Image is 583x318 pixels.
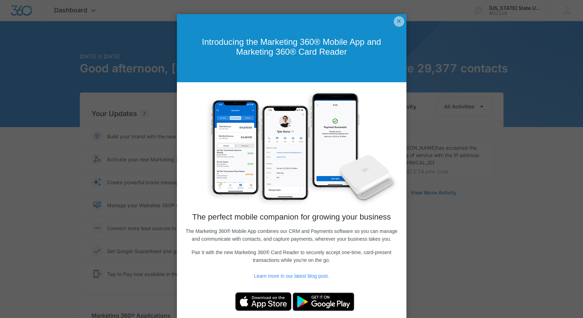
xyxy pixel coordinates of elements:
[192,250,392,263] span: Pair it with the new Marketing 360® Card Reader to securely accept one-time, card-present transac...
[184,37,399,56] h1: Introducing the Marketing 360® Mobile App and Marketing 360® Card Reader
[185,228,397,242] span: The Marketing 360® Mobile App combines our CRM and Payments software so you can manage and commun...
[394,16,404,27] a: Close modal
[192,212,391,221] span: The perfect mobile companion for growing your business
[254,273,329,279] a: Learn more in our latest blog post.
